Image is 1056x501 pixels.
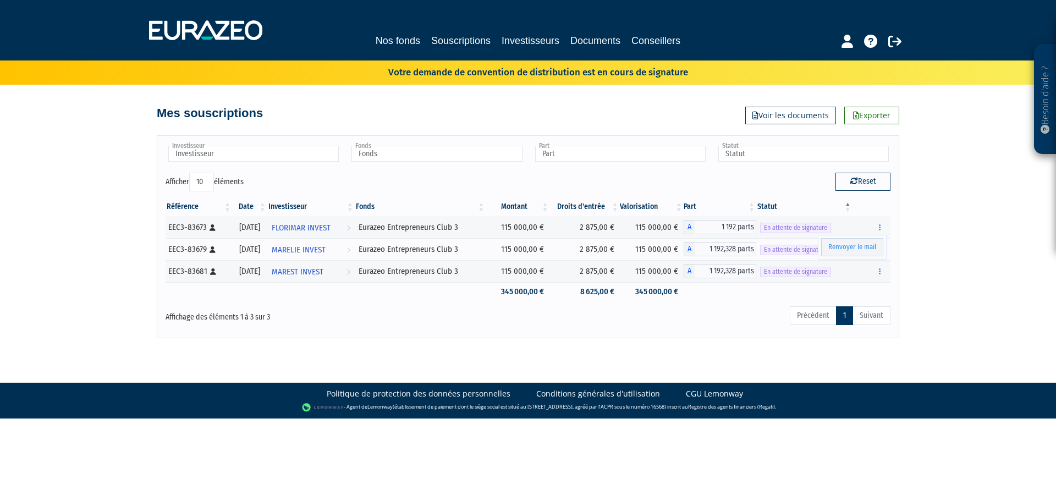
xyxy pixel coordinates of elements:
[684,242,695,256] span: A
[346,218,350,238] i: Voir l'investisseur
[236,266,263,277] div: [DATE]
[210,268,216,275] i: [Français] Personne physique
[620,260,684,282] td: 115 000,00 €
[236,244,263,255] div: [DATE]
[695,242,756,256] span: 1 192,328 parts
[760,245,831,255] span: En attente de signature
[236,222,263,233] div: [DATE]
[302,402,344,413] img: logo-lemonway.png
[502,33,559,48] a: Investisseurs
[356,63,688,79] p: Votre demande de convention de distribution est en cours de signature
[11,402,1045,413] div: - Agent de (établissement de paiement dont le siège social est situé au [STREET_ADDRESS], agréé p...
[166,197,232,216] th: Référence : activer pour trier la colonne par ordre croissant
[168,244,228,255] div: EEC3-83679
[359,266,482,277] div: Eurazeo Entrepreneurs Club 3
[684,242,756,256] div: A - Eurazeo Entrepreneurs Club 3
[821,238,883,256] a: Renvoyer le mail
[684,197,756,216] th: Part: activer pour trier la colonne par ordre croissant
[189,173,214,191] select: Afficheréléments
[549,216,619,238] td: 2 875,00 €
[835,173,890,190] button: Reset
[486,238,549,260] td: 115 000,00 €
[232,197,267,216] th: Date: activer pour trier la colonne par ordre croissant
[695,264,756,278] span: 1 192,328 parts
[536,388,660,399] a: Conditions générales d'utilisation
[620,238,684,260] td: 115 000,00 €
[486,197,549,216] th: Montant: activer pour trier la colonne par ordre croissant
[1039,50,1052,149] p: Besoin d'aide ?
[272,262,323,282] span: MAREST INVEST
[836,306,853,325] a: 1
[684,264,695,278] span: A
[844,107,899,124] a: Exporter
[745,107,836,124] a: Voir les documents
[631,33,680,48] a: Conseillers
[210,246,216,253] i: [Français] Personne physique
[620,216,684,238] td: 115 000,00 €
[620,197,684,216] th: Valorisation: activer pour trier la colonne par ordre croissant
[686,388,743,399] a: CGU Lemonway
[272,218,331,238] span: FLORIMAR INVEST
[376,33,420,48] a: Nos fonds
[355,197,486,216] th: Fonds: activer pour trier la colonne par ordre croissant
[149,20,262,40] img: 1732889491-logotype_eurazeo_blanc_rvb.png
[168,222,228,233] div: EEC3-83673
[210,224,216,231] i: [Français] Personne physique
[549,238,619,260] td: 2 875,00 €
[620,282,684,301] td: 345 000,00 €
[267,197,355,216] th: Investisseur: activer pour trier la colonne par ordre croissant
[157,107,263,120] h4: Mes souscriptions
[549,197,619,216] th: Droits d'entrée: activer pour trier la colonne par ordre croissant
[367,403,393,410] a: Lemonway
[684,220,695,234] span: A
[695,220,756,234] span: 1 192 parts
[570,33,620,48] a: Documents
[486,216,549,238] td: 115 000,00 €
[327,388,510,399] a: Politique de protection des données personnelles
[684,264,756,278] div: A - Eurazeo Entrepreneurs Club 3
[267,260,355,282] a: MAREST INVEST
[359,222,482,233] div: Eurazeo Entrepreneurs Club 3
[688,403,775,410] a: Registre des agents financiers (Regafi)
[346,240,350,260] i: Voir l'investisseur
[166,173,244,191] label: Afficher éléments
[549,282,619,301] td: 8 625,00 €
[346,262,350,282] i: Voir l'investisseur
[684,220,756,234] div: A - Eurazeo Entrepreneurs Club 3
[166,305,458,323] div: Affichage des éléments 1 à 3 sur 3
[486,260,549,282] td: 115 000,00 €
[760,223,831,233] span: En attente de signature
[431,33,491,50] a: Souscriptions
[267,238,355,260] a: MARELIE INVEST
[486,282,549,301] td: 345 000,00 €
[760,267,831,277] span: En attente de signature
[756,197,853,216] th: Statut : activer pour trier la colonne par ordre d&eacute;croissant
[168,266,228,277] div: EEC3-83681
[549,260,619,282] td: 2 875,00 €
[359,244,482,255] div: Eurazeo Entrepreneurs Club 3
[272,240,326,260] span: MARELIE INVEST
[267,216,355,238] a: FLORIMAR INVEST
